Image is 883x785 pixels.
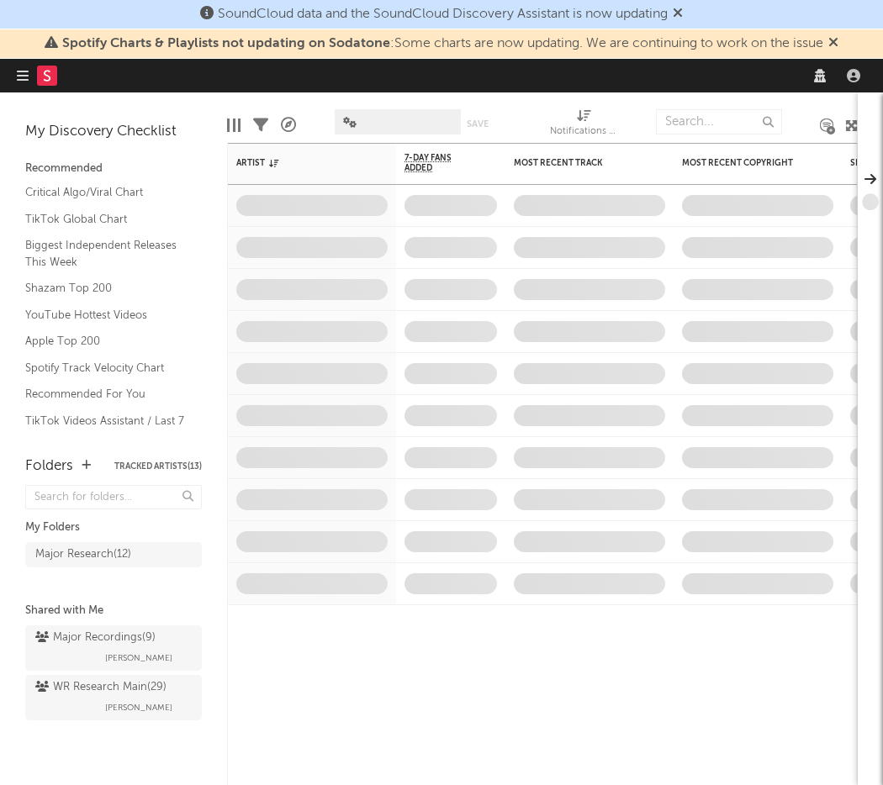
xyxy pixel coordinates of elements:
button: Tracked Artists(13) [114,462,202,471]
div: WR Research Main ( 29 ) [35,677,167,698]
div: Notifications (Artist) [550,101,617,150]
div: Notifications (Artist) [550,122,617,142]
span: Dismiss [828,37,838,50]
div: Major Research ( 12 ) [35,545,131,565]
a: Major Recordings(9)[PERSON_NAME] [25,625,202,671]
a: Critical Algo/Viral Chart [25,183,185,202]
div: A&R Pipeline [281,101,296,150]
button: Save [467,119,489,129]
a: Spotify Track Velocity Chart [25,359,185,377]
a: Biggest Independent Releases This Week [25,236,185,271]
a: WR Research Main(29)[PERSON_NAME] [25,675,202,720]
span: Spotify Charts & Playlists not updating on Sodatone [62,37,390,50]
input: Search for folders... [25,485,202,509]
a: Shazam Top 200 [25,279,185,298]
span: SoundCloud data and the SoundCloud Discovery Assistant is now updating [218,8,668,21]
div: My Folders [25,518,202,538]
div: Shared with Me [25,601,202,621]
span: 7-Day Fans Added [404,153,472,173]
a: Recommended For You [25,385,185,403]
div: My Discovery Checklist [25,122,202,142]
a: TikTok Global Chart [25,210,185,229]
div: Most Recent Track [514,158,640,168]
span: : Some charts are now updating. We are continuing to work on the issue [62,37,823,50]
div: Artist [236,158,362,168]
a: YouTube Hottest Videos [25,306,185,324]
span: [PERSON_NAME] [105,698,172,718]
div: Folders [25,456,73,477]
div: Major Recordings ( 9 ) [35,628,156,648]
span: [PERSON_NAME] [105,648,172,668]
input: Search... [656,109,782,134]
span: Dismiss [673,8,683,21]
div: Most Recent Copyright [682,158,808,168]
a: TikTok Videos Assistant / Last 7 Days - Top [25,412,185,446]
a: Apple Top 200 [25,332,185,350]
div: Recommended [25,159,202,179]
div: Filters [253,101,268,150]
a: Major Research(12) [25,542,202,567]
div: Edit Columns [227,101,241,150]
